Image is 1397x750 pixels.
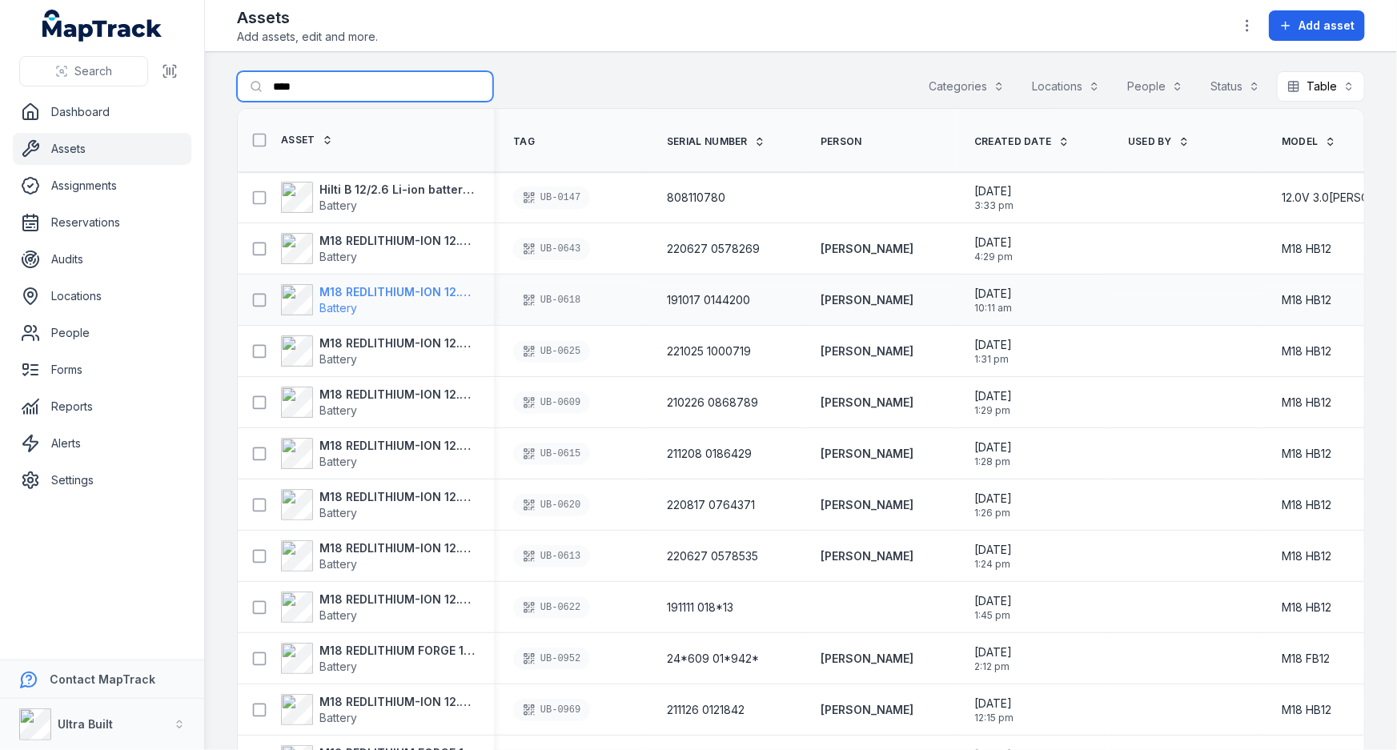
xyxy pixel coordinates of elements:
time: 11/08/2025, 1:28:10 pm [974,439,1012,468]
button: Search [19,56,148,86]
div: UB-0625 [513,340,590,363]
span: [DATE] [974,183,1014,199]
span: [DATE] [974,286,1012,302]
div: UB-0613 [513,545,590,568]
strong: M18 REDLITHIUM FORGE 12.0Ah batteries [319,643,475,659]
button: Categories [918,71,1015,102]
strong: M18 REDLITHIUM-ION 12.0 Ah battery [319,233,475,249]
span: Battery [319,660,357,673]
span: Battery [319,199,357,212]
div: UB-0969 [513,699,590,721]
strong: M18 REDLITHIUM-ION 12.0 Ah battery [319,335,475,351]
span: Add assets, edit and more. [237,29,378,45]
div: UB-0620 [513,494,590,516]
time: 31/07/2025, 12:15:43 pm [974,696,1014,724]
a: Reservations [13,207,191,239]
span: Add asset [1299,18,1355,34]
a: M18 REDLITHIUM-ION 12.0 Ah batteryBattery [281,489,475,521]
span: M18 FB12 [1282,651,1330,667]
a: Forms [13,354,191,386]
strong: M18 REDLITHIUM-ION 12.0 Ah battery [319,540,475,556]
a: Dashboard [13,96,191,128]
span: Created Date [974,135,1052,148]
span: 221025 1000719 [667,343,751,359]
a: M18 REDLITHIUM-ION 12.0 Ah batteryBattery [281,592,475,624]
span: 210226 0868789 [667,395,758,411]
span: Battery [319,711,357,724]
div: UB-0615 [513,443,590,465]
button: Status [1200,71,1271,102]
span: 1:31 pm [974,353,1012,366]
span: 1:28 pm [974,455,1012,468]
time: 07/08/2025, 1:45:12 pm [974,593,1012,622]
strong: [PERSON_NAME] [821,497,913,513]
span: [DATE] [974,644,1012,660]
h2: Assets [237,6,378,29]
strong: M18 REDLITHIUM-ION 12.0 Ah battery [319,387,475,403]
strong: M18 REDLITHIUM-ION 12.0 Ah battery [319,489,475,505]
span: Search [74,63,112,79]
span: M18 HB12 [1282,292,1331,308]
span: 1:29 pm [974,404,1012,417]
div: UB-0952 [513,648,590,670]
strong: Contact MapTrack [50,672,155,686]
a: [PERSON_NAME] [821,702,913,718]
span: Battery [319,403,357,417]
div: UB-0609 [513,391,590,414]
span: USED BY [1128,135,1172,148]
time: 11/08/2025, 1:31:02 pm [974,337,1012,366]
button: Add asset [1269,10,1365,41]
span: Tag [513,135,535,148]
a: Serial Number [667,135,765,148]
a: [PERSON_NAME] [821,548,913,564]
span: Battery [319,352,357,366]
span: 1:45 pm [974,609,1012,622]
button: Table [1277,71,1365,102]
a: M18 REDLITHIUM-ION 12.0 Ah batteryBattery [281,540,475,572]
time: 19/08/2025, 3:33:09 pm [974,183,1014,212]
strong: M18 REDLITHIUM-ION 12.0 Ah battery [319,592,475,608]
time: 12/08/2025, 10:11:05 am [974,286,1012,315]
a: Created Date [974,135,1070,148]
a: [PERSON_NAME] [821,446,913,462]
time: 31/07/2025, 2:12:06 pm [974,644,1012,673]
div: UB-0622 [513,596,590,619]
a: USED BY [1128,135,1190,148]
a: M18 REDLITHIUM-ION 12.0 Ah batteryBattery [281,438,475,470]
span: Battery [319,608,357,622]
strong: Ultra Built [58,717,113,731]
span: 4:29 pm [974,251,1013,263]
a: Settings [13,464,191,496]
span: 220627 0578535 [667,548,758,564]
span: Battery [319,506,357,519]
span: 808110780 [667,190,725,206]
a: [PERSON_NAME] [821,395,913,411]
span: [DATE] [974,439,1012,455]
span: Asset [281,134,315,146]
a: Model [1282,135,1336,148]
a: M18 REDLITHIUM-ION 12.0 Ah batteryBattery [281,335,475,367]
a: Assignments [13,170,191,202]
a: [PERSON_NAME] [821,651,913,667]
time: 11/08/2025, 1:26:32 pm [974,491,1012,519]
strong: [PERSON_NAME] [821,292,913,308]
span: [DATE] [974,593,1012,609]
span: Battery [319,557,357,571]
span: 10:11 am [974,302,1012,315]
a: Asset [281,134,333,146]
div: UB-0147 [513,186,590,209]
span: [DATE] [974,491,1012,507]
a: Alerts [13,427,191,459]
a: Hilti B 12/2.6 Li-ion battery packBattery [281,182,475,214]
time: 11/08/2025, 1:24:40 pm [974,542,1012,571]
span: 2:12 pm [974,660,1012,673]
span: Person [821,135,862,148]
strong: Hilti B 12/2.6 Li-ion battery pack [319,182,475,198]
button: People [1117,71,1194,102]
button: Locations [1022,71,1110,102]
span: M18 HB12 [1282,702,1331,718]
a: People [13,317,191,349]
